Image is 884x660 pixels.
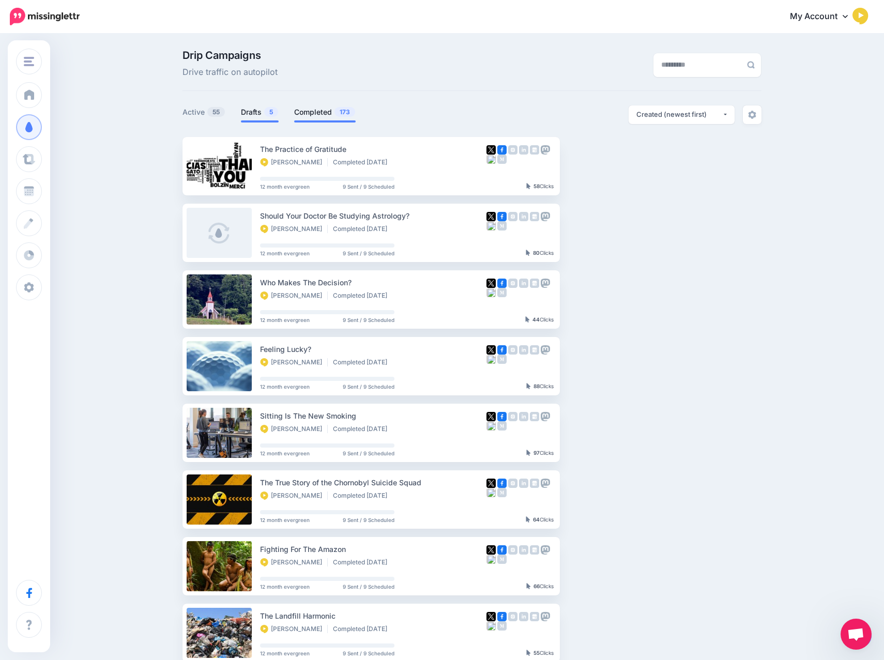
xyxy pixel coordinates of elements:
[343,251,394,256] span: 9 Sent / 9 Scheduled
[780,4,868,29] a: My Account
[526,250,554,256] div: Clicks
[526,650,531,656] img: pointer-grey-darker.png
[486,345,496,355] img: twitter-square.png
[486,479,496,488] img: twitter-square.png
[10,8,80,25] img: Missinglettr
[294,106,356,118] a: Completed173
[497,421,507,431] img: medium-grey-square.png
[541,145,550,155] img: mastodon-grey-square.png
[508,345,517,355] img: instagram-grey-square.png
[525,317,554,323] div: Clicks
[241,106,279,118] a: Drafts5
[260,210,486,222] div: Should Your Doctor Be Studying Astrology?
[526,650,554,656] div: Clicks
[533,516,540,523] b: 64
[534,583,540,589] b: 66
[260,651,310,656] span: 12 month evergreen
[519,145,528,155] img: linkedin-grey-square.png
[343,451,394,456] span: 9 Sent / 9 Scheduled
[260,625,328,633] li: [PERSON_NAME]
[497,621,507,631] img: medium-grey-square.png
[260,225,328,233] li: [PERSON_NAME]
[532,316,540,323] b: 44
[260,143,486,155] div: The Practice of Gratitude
[486,621,496,631] img: bluesky-grey-square.png
[497,212,507,221] img: facebook-square.png
[333,358,392,366] li: Completed [DATE]
[497,412,507,421] img: facebook-square.png
[497,345,507,355] img: facebook-square.png
[260,184,310,189] span: 12 month evergreen
[333,158,392,166] li: Completed [DATE]
[260,425,328,433] li: [PERSON_NAME]
[526,516,530,523] img: pointer-grey-darker.png
[486,355,496,364] img: bluesky-grey-square.png
[526,183,554,190] div: Clicks
[541,212,550,221] img: mastodon-grey-square.png
[534,450,540,456] b: 97
[343,317,394,323] span: 9 Sent / 9 Scheduled
[636,110,722,119] div: Created (newest first)
[533,250,540,256] b: 80
[508,545,517,555] img: instagram-grey-square.png
[260,558,328,566] li: [PERSON_NAME]
[486,488,496,497] img: bluesky-grey-square.png
[343,517,394,523] span: 9 Sent / 9 Scheduled
[629,105,735,124] button: Created (newest first)
[333,625,392,633] li: Completed [DATE]
[541,279,550,288] img: mastodon-grey-square.png
[530,212,539,221] img: google_business-grey-square.png
[260,317,310,323] span: 12 month evergreen
[526,583,531,589] img: pointer-grey-darker.png
[497,479,507,488] img: facebook-square.png
[486,612,496,621] img: twitter-square.png
[534,383,540,389] b: 88
[260,492,328,500] li: [PERSON_NAME]
[486,421,496,431] img: bluesky-grey-square.png
[747,61,755,69] img: search-grey-6.png
[260,291,328,300] li: [PERSON_NAME]
[530,345,539,355] img: google_business-grey-square.png
[486,145,496,155] img: twitter-square.png
[534,650,540,656] b: 55
[486,545,496,555] img: twitter-square.png
[497,612,507,621] img: facebook-square.png
[519,612,528,621] img: linkedin-grey-square.png
[486,288,496,297] img: bluesky-grey-square.png
[508,212,517,221] img: instagram-grey-square.png
[526,517,554,523] div: Clicks
[182,106,225,118] a: Active55
[260,451,310,456] span: 12 month evergreen
[260,517,310,523] span: 12 month evergreen
[343,651,394,656] span: 9 Sent / 9 Scheduled
[541,612,550,621] img: mastodon-grey-square.png
[486,555,496,564] img: bluesky-grey-square.png
[841,619,872,650] a: Open chat
[486,221,496,231] img: bluesky-grey-square.png
[530,279,539,288] img: google_business-grey-square.png
[519,212,528,221] img: linkedin-grey-square.png
[333,492,392,500] li: Completed [DATE]
[530,145,539,155] img: google_business-grey-square.png
[519,545,528,555] img: linkedin-grey-square.png
[519,479,528,488] img: linkedin-grey-square.png
[343,384,394,389] span: 9 Sent / 9 Scheduled
[486,412,496,421] img: twitter-square.png
[260,543,486,555] div: Fighting For The Amazon
[497,279,507,288] img: facebook-square.png
[260,384,310,389] span: 12 month evergreen
[260,277,486,288] div: Who Makes The Decision?
[182,66,278,79] span: Drive traffic on autopilot
[526,450,554,456] div: Clicks
[526,584,554,590] div: Clicks
[541,545,550,555] img: mastodon-grey-square.png
[497,555,507,564] img: medium-grey-square.png
[497,355,507,364] img: medium-grey-square.png
[497,488,507,497] img: medium-grey-square.png
[530,479,539,488] img: google_business-grey-square.png
[497,545,507,555] img: facebook-square.png
[260,477,486,488] div: The True Story of the Chornobyl Suicide Squad
[508,612,517,621] img: instagram-grey-square.png
[519,412,528,421] img: linkedin-grey-square.png
[260,158,328,166] li: [PERSON_NAME]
